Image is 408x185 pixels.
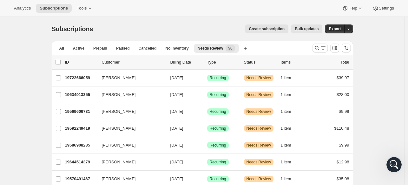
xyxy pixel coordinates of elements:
span: Needs Review [247,109,271,114]
span: Needs Review [247,176,271,182]
button: 1 item [281,107,298,116]
span: Needs Review [247,75,271,80]
p: 19722666059 [65,75,97,81]
div: 19570491467[PERSON_NAME][DATE]SuccessRecurringWarningNeeds Review1 item$35.08 [65,175,349,183]
button: [PERSON_NAME] [98,174,161,184]
span: Needs Review [247,143,271,148]
div: IDCustomerBilling DateTypeStatusItemsTotal [65,59,349,65]
div: Hello Awtomic team, small fire going on over here. We recently disabled Stripe as a separate paym... [23,50,122,151]
span: $9.99 [339,143,349,147]
span: 1 item [281,109,291,114]
span: Recurring [210,109,226,114]
div: 19722666059[PERSON_NAME][DATE]SuccessRecurringWarningNeeds Review1 item$39.97 [65,73,349,82]
div: Sara says… [5,50,122,156]
button: Send a message… [109,127,119,138]
span: [PERSON_NAME] [102,142,136,148]
p: 19569606731 [65,108,97,115]
span: [PERSON_NAME] [102,159,136,165]
span: Recurring [210,160,226,165]
span: 1 item [281,176,291,182]
span: 1 item [281,160,291,165]
span: 90 [228,46,232,51]
span: [DATE] [170,109,183,114]
span: Export [329,26,341,31]
span: [DATE] [170,126,183,131]
button: Subscriptions [36,4,72,13]
span: $39.97 [337,75,349,80]
span: Prepaid [93,46,107,51]
button: Create subscription [245,24,288,33]
button: Export [325,24,345,33]
p: Billing Date [170,59,202,65]
p: 19592249419 [65,125,97,132]
p: 19586908235 [65,142,97,148]
button: 1 item [281,141,298,150]
button: [PERSON_NAME] [98,106,161,117]
span: [PERSON_NAME] [102,176,136,182]
p: 19634913355 [65,92,97,98]
div: Type [207,59,239,65]
button: Upload attachment [10,130,15,135]
span: $110.48 [334,126,349,131]
button: [PERSON_NAME] [98,73,161,83]
span: [DATE] [170,92,183,97]
button: go back [4,3,16,15]
button: Gif picker [30,130,35,135]
button: [PERSON_NAME] [98,140,161,150]
span: All [59,46,64,51]
button: Create new view [240,44,250,53]
button: Settings [369,4,398,13]
span: Recurring [210,143,226,148]
span: Analytics [14,6,31,11]
button: Tools [73,4,97,13]
textarea: Message… [5,117,122,127]
span: Subscriptions [52,25,93,32]
span: [DATE] [170,176,183,181]
p: ID [65,59,97,65]
p: Customer [102,59,165,65]
span: Needs Review [198,46,223,51]
button: Emoji picker [20,130,25,135]
span: Needs Review [247,160,271,165]
span: Active [73,46,84,51]
span: Tools [77,6,87,11]
div: 19569606731[PERSON_NAME][DATE]SuccessRecurringWarningNeeds Review1 item$9.99 [65,107,349,116]
button: Help [338,4,367,13]
button: Sort the results [342,44,351,52]
button: 1 item [281,158,298,167]
button: 1 item [281,175,298,183]
span: $35.08 [337,176,349,181]
span: Recurring [210,75,226,80]
span: Help [348,6,357,11]
iframe: Intercom live chat [386,157,402,172]
span: Bulk updates [295,26,319,31]
span: Create subscription [249,26,285,31]
span: $9.99 [339,109,349,114]
span: [PERSON_NAME] [102,108,136,115]
span: Needs Review [247,126,271,131]
button: [PERSON_NAME] [98,123,161,134]
div: 19586908235[PERSON_NAME][DATE]SuccessRecurringWarningNeeds Review1 item$9.99 [65,141,349,150]
span: [DATE] [170,75,183,80]
span: 1 item [281,143,291,148]
span: No inventory [165,46,188,51]
span: Needs Review [247,92,271,97]
button: 1 item [281,73,298,82]
div: Hello Awtomic team, small fire going on over here. We recently disabled Stripe as a separate paym... [28,54,117,147]
span: [PERSON_NAME] [102,92,136,98]
span: 1 item [281,126,291,131]
p: Status [244,59,276,65]
span: $12.98 [337,160,349,164]
span: [DATE] [170,143,183,147]
span: Recurring [210,92,226,97]
button: 1 item [281,90,298,99]
div: 19644514379[PERSON_NAME][DATE]SuccessRecurringWarningNeeds Review1 item$12.98 [65,158,349,167]
button: Search and filter results [313,44,328,52]
button: Analytics [10,4,35,13]
span: Cancelled [139,46,157,51]
span: [DATE] [170,160,183,164]
button: Bulk updates [291,24,322,33]
button: Home [99,3,111,15]
p: 19570491467 [65,176,97,182]
span: 1 item [281,92,291,97]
